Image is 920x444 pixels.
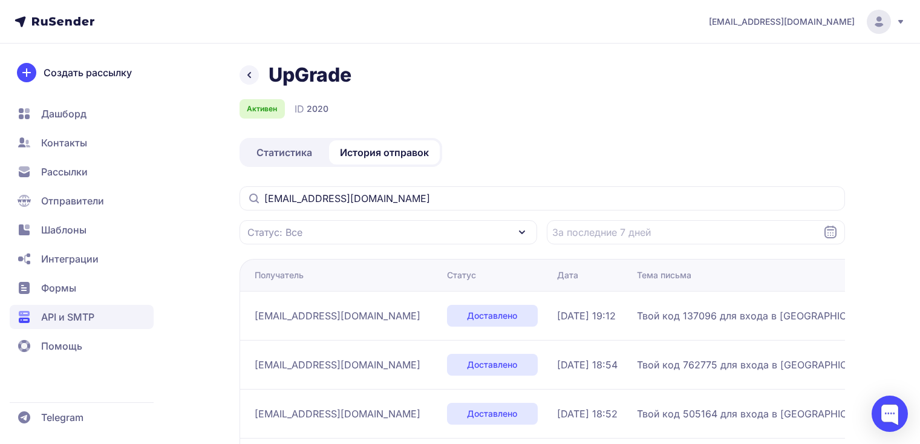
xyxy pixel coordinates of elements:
[242,140,327,165] a: Статистика
[41,410,83,425] span: Telegram
[557,406,618,421] span: [DATE] 18:52
[269,63,351,87] h1: UpGrade
[255,309,420,323] span: [EMAIL_ADDRESS][DOMAIN_NAME]
[547,220,845,244] input: Datepicker input
[637,309,879,323] span: Твой код 137096 для входа в [GEOGRAPHIC_DATA]
[41,310,94,324] span: API и SMTP
[41,135,87,150] span: Контакты
[637,269,691,281] div: Тема письма
[41,252,99,266] span: Интеграции
[41,165,88,179] span: Рассылки
[295,102,328,116] div: ID
[709,16,855,28] span: [EMAIL_ADDRESS][DOMAIN_NAME]
[41,223,86,237] span: Шаблоны
[637,357,880,372] span: Твой код 762775 для входа в [GEOGRAPHIC_DATA]
[467,310,517,322] span: Доставлено
[44,65,132,80] span: Создать рассылку
[255,406,420,421] span: [EMAIL_ADDRESS][DOMAIN_NAME]
[557,309,616,323] span: [DATE] 19:12
[256,145,312,160] span: Статистика
[557,269,578,281] div: Дата
[240,186,845,211] input: Поиск
[637,406,880,421] span: Твой код 505164 для входа в [GEOGRAPHIC_DATA]
[255,357,420,372] span: [EMAIL_ADDRESS][DOMAIN_NAME]
[41,106,86,121] span: Дашборд
[247,225,302,240] span: Статус: Все
[41,339,82,353] span: Помощь
[255,269,304,281] div: Получатель
[340,145,429,160] span: История отправок
[247,104,277,114] span: Активен
[41,281,76,295] span: Формы
[467,408,517,420] span: Доставлено
[41,194,104,208] span: Отправители
[447,269,476,281] div: Статус
[10,405,154,429] a: Telegram
[467,359,517,371] span: Доставлено
[329,140,440,165] a: История отправок
[557,357,618,372] span: [DATE] 18:54
[307,103,328,115] span: 2020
